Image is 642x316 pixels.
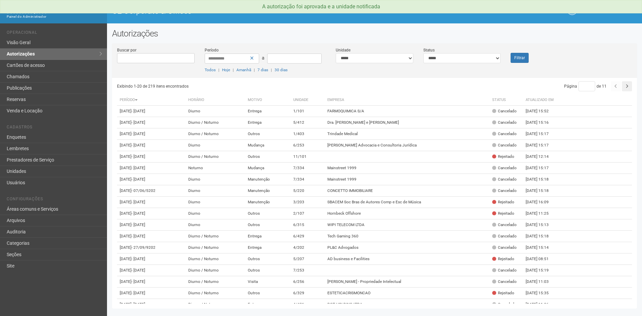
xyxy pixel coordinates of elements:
[117,140,186,151] td: [DATE]
[523,242,560,253] td: [DATE] 15:14
[117,288,186,299] td: [DATE]
[291,231,325,242] td: 6/429
[245,231,291,242] td: Entrega
[325,128,490,140] td: Trindade Medical
[186,242,245,253] td: Diurno / Noturno
[205,47,219,53] label: Período
[523,140,560,151] td: [DATE] 15:17
[492,177,517,182] div: Cancelado
[492,290,514,296] div: Rejeitado
[254,68,255,72] span: |
[492,120,517,125] div: Cancelado
[117,197,186,208] td: [DATE]
[245,276,291,288] td: Visita
[245,185,291,197] td: Manutenção
[186,231,245,242] td: Diurno / Noturno
[186,185,245,197] td: Diurno
[131,222,145,227] span: - [DATE]
[131,268,145,273] span: - [DATE]
[492,165,517,171] div: Cancelado
[492,222,517,228] div: Cancelado
[7,197,102,204] li: Configurações
[291,208,325,219] td: 2/107
[186,151,245,163] td: Diurno / Noturno
[523,106,560,117] td: [DATE] 15:52
[186,106,245,117] td: Diurno
[233,68,234,72] span: |
[131,109,145,113] span: - [DATE]
[117,128,186,140] td: [DATE]
[131,200,145,204] span: - [DATE]
[7,125,102,132] li: Cadastros
[131,188,155,193] span: - 07/06/5202
[117,253,186,265] td: [DATE]
[325,95,490,106] th: Empresa
[117,265,186,276] td: [DATE]
[131,211,145,216] span: - [DATE]
[131,143,145,147] span: - [DATE]
[245,117,291,128] td: Entrega
[291,219,325,231] td: 6/315
[325,288,490,299] td: ESTETICACRISMONCAO
[325,242,490,253] td: PL&C Advogados
[492,279,517,285] div: Cancelado
[275,68,288,72] a: 30 dias
[523,197,560,208] td: [DATE] 16:09
[245,174,291,185] td: Manutenção
[492,108,517,114] div: Cancelado
[245,151,291,163] td: Outros
[186,140,245,151] td: Diurno
[186,299,245,310] td: Diurno / Noturno
[291,265,325,276] td: 7/253
[325,253,490,265] td: AD business e Facilities
[245,265,291,276] td: Outros
[291,95,325,106] th: Unidade
[186,276,245,288] td: Diurno / Noturno
[131,245,155,250] span: - 27/09/9202
[492,245,517,250] div: Cancelado
[325,140,490,151] td: [PERSON_NAME] Advocacia e Consultoria Jurídica
[131,177,145,182] span: - [DATE]
[117,231,186,242] td: [DATE]
[245,106,291,117] td: Entrega
[262,55,264,61] span: a
[523,208,560,219] td: [DATE] 11:25
[245,197,291,208] td: Manutenção
[186,174,245,185] td: Diurno
[492,256,514,262] div: Rejeitado
[117,47,136,53] label: Buscar por
[7,14,102,20] div: Painel do Administrador
[523,219,560,231] td: [DATE] 15:13
[222,68,230,72] a: Hoje
[325,163,490,174] td: Mainstreet 1999
[564,84,607,89] span: Página de 11
[325,174,490,185] td: Mainstreet 1999
[291,151,325,163] td: 11/101
[523,299,560,310] td: [DATE] 11:26
[117,276,186,288] td: [DATE]
[291,106,325,117] td: 1/101
[245,128,291,140] td: Outros
[523,151,560,163] td: [DATE] 12:14
[117,117,186,128] td: [DATE]
[131,120,145,125] span: - [DATE]
[291,242,325,253] td: 4/202
[218,68,219,72] span: |
[7,30,102,37] li: Operacional
[117,106,186,117] td: [DATE]
[245,242,291,253] td: Entrega
[186,265,245,276] td: Diurno / Noturno
[523,276,560,288] td: [DATE] 11:03
[325,231,490,242] td: Tech Gaming 360
[291,140,325,151] td: 6/253
[245,219,291,231] td: Outros
[245,299,291,310] td: Entrega
[112,7,369,15] h1: O2 Corporate & Offices
[271,68,272,72] span: |
[325,299,490,310] td: DGT HOLDING LTDA
[490,95,523,106] th: Status
[325,276,490,288] td: [PERSON_NAME] - Propriedade Intelectual
[492,142,517,148] div: Cancelado
[523,95,560,106] th: Atualizado em
[523,231,560,242] td: [DATE] 15:18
